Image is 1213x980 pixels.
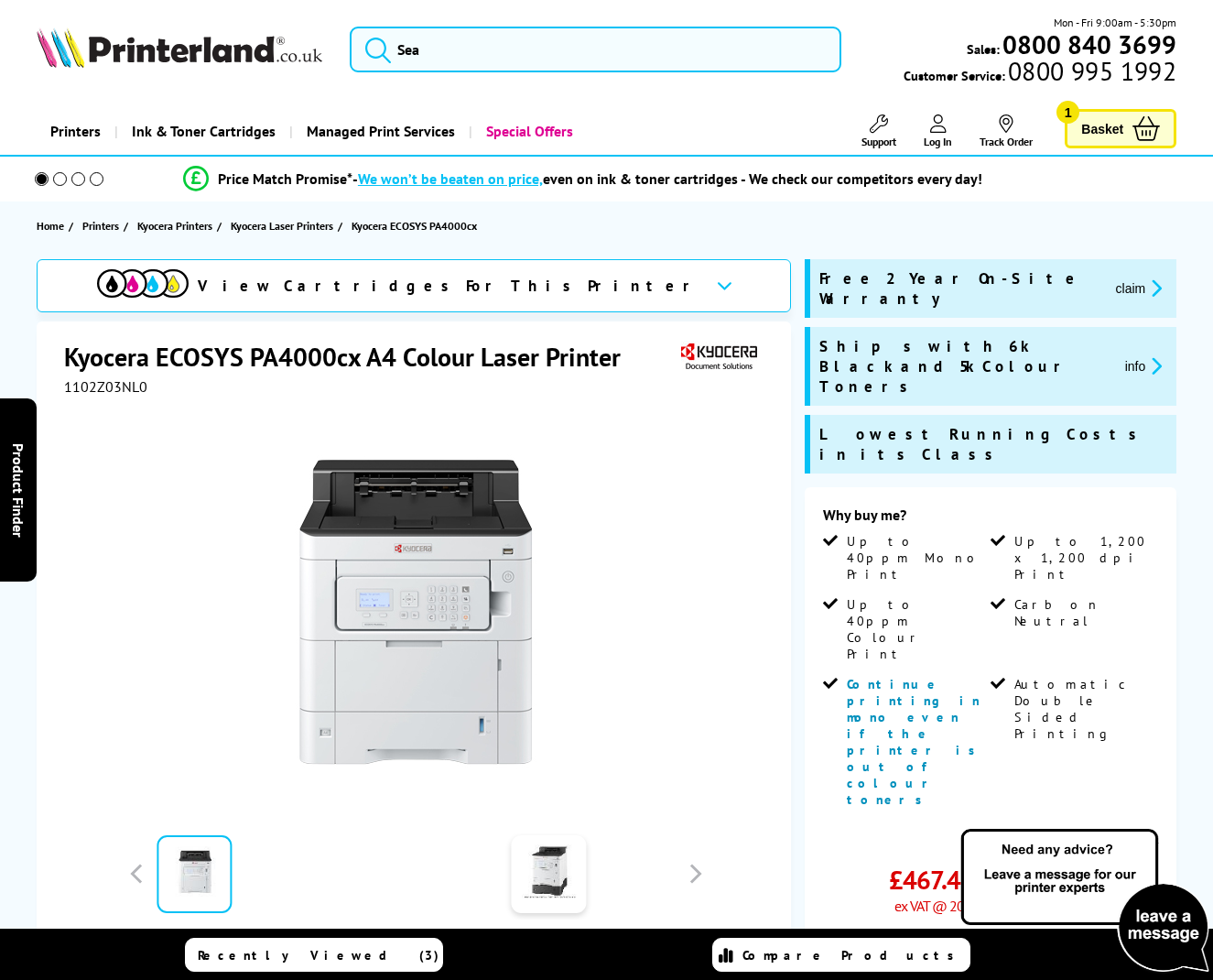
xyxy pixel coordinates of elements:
[358,169,543,188] span: We won’t be beaten on price,
[742,947,964,964] span: Compare Products
[9,443,27,538] span: Product Finder
[1081,116,1123,141] span: Basket
[1014,596,1154,629] span: Carbon Neutral
[861,135,896,148] span: Support
[185,938,443,972] a: Recently Viewed (3)
[823,506,1158,533] div: Why buy me?
[64,377,147,396] span: 1102Z03NL0
[847,533,987,583] span: Up to 40ppm Mono Print
[289,108,469,155] a: Managed Print Services
[198,276,701,296] span: View Cartridges For This Printer
[847,596,987,662] span: Up to 40ppm Colour Print
[218,169,352,188] span: Price Match Promise*
[924,114,952,148] a: Log In
[352,216,477,235] span: Kyocera ECOSYS PA4000cx
[1120,355,1168,376] button: promo-description
[1056,101,1079,124] span: 1
[1005,62,1176,80] span: 0800 995 1992
[132,108,276,155] span: Ink & Toner Cartridges
[894,897,974,915] span: ex VAT @ 20%
[352,169,982,188] div: - even on ink & toner cartridges - We check our competitors every day!
[114,108,289,155] a: Ink & Toner Cartridges
[82,216,119,235] span: Printers
[1054,14,1176,31] span: Mon - Fri 9:00am - 5:30pm
[712,938,970,972] a: Compare Products
[980,114,1033,148] a: Track Order
[861,114,896,148] a: Support
[469,108,587,155] a: Special Offers
[37,27,322,68] img: Printerland Logo
[904,62,1176,84] span: Customer Service:
[967,40,1000,58] span: Sales:
[819,424,1167,464] span: Lowest Running Costs in its Class
[37,216,69,235] a: Home
[819,268,1100,309] span: Free 2 Year On-Site Warranty
[37,216,64,235] span: Home
[1014,533,1154,583] span: Up to 1,200 x 1,200 dpi Print
[1002,27,1176,61] b: 0800 840 3699
[37,108,114,155] a: Printers
[1110,278,1168,299] button: promo-description
[97,269,189,298] img: View Cartridges
[64,340,639,374] h1: Kyocera ECOSYS PA4000cx A4 Colour Laser Printer
[957,826,1213,976] img: Open Live Chat window
[1000,36,1176,53] a: 0800 840 3699
[847,676,985,808] span: Continue printing in mono even if the printer is out of colour toners
[236,432,595,791] img: Kyocera ECOSYS PA4000cx
[352,216,482,235] a: Kyocera ECOSYS PA4000cx
[137,216,217,235] a: Kyocera Printers
[350,27,841,72] input: Sea
[819,336,1110,397] span: Ships with 6k Black and 5k Colour Toners
[1014,676,1154,742] span: Automatic Double Sided Printing
[677,340,761,374] img: Kyocera
[9,163,1156,195] li: modal_Promise
[82,216,124,235] a: Printers
[1065,109,1176,148] a: Basket 1
[198,947,439,964] span: Recently Viewed (3)
[231,216,338,235] a: Kyocera Laser Printers
[231,216,333,235] span: Kyocera Laser Printers
[924,135,952,148] span: Log In
[889,863,974,897] span: £467.42
[137,216,212,235] span: Kyocera Printers
[37,27,327,71] a: Printerland Logo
